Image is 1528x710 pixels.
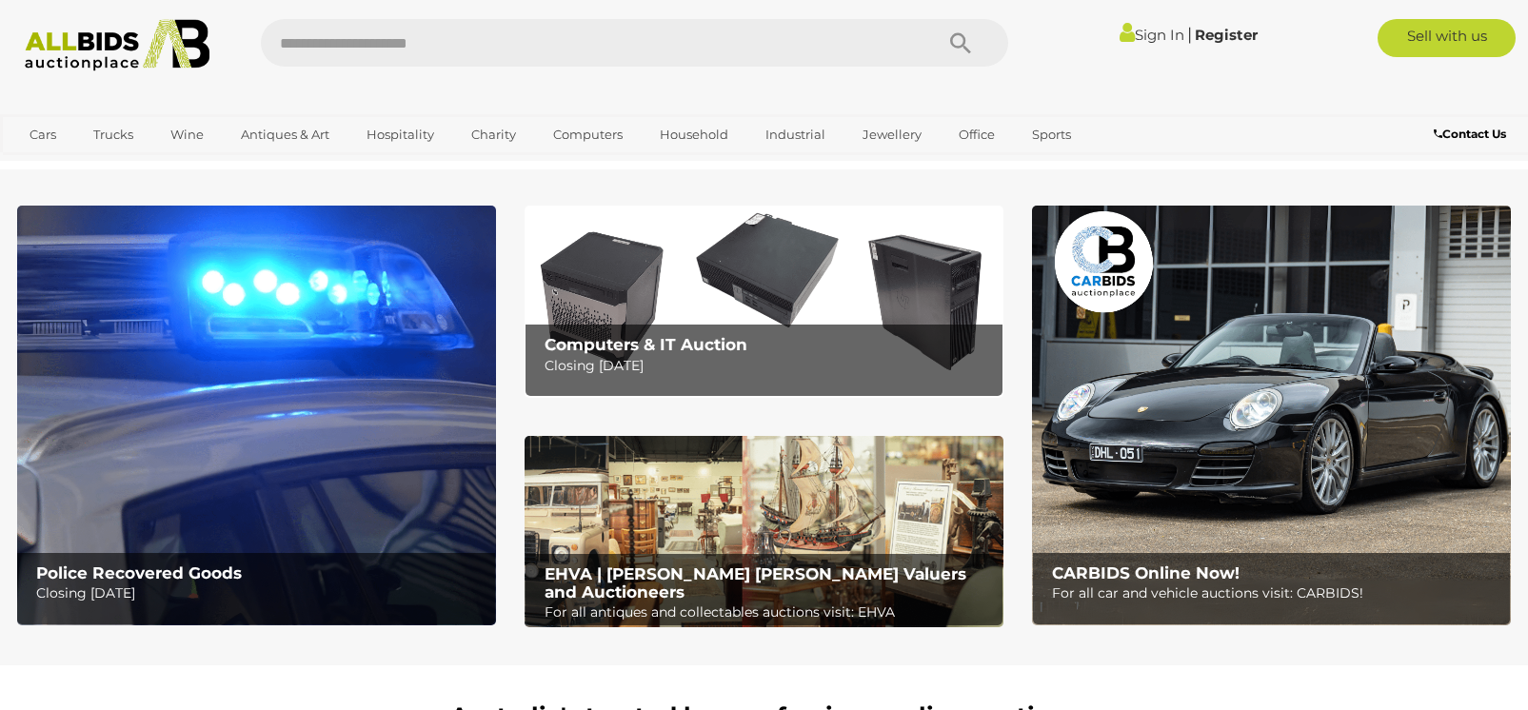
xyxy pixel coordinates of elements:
p: For all car and vehicle auctions visit: CARBIDS! [1052,582,1500,605]
a: Sign In [1120,26,1184,44]
span: | [1187,24,1192,45]
a: Antiques & Art [228,119,342,150]
a: Register [1195,26,1258,44]
a: Computers & IT Auction Computers & IT Auction Closing [DATE] [525,206,1003,397]
img: CARBIDS Online Now! [1032,206,1511,625]
a: Sports [1020,119,1083,150]
a: CARBIDS Online Now! CARBIDS Online Now! For all car and vehicle auctions visit: CARBIDS! [1032,206,1511,625]
a: Jewellery [850,119,934,150]
a: Police Recovered Goods Police Recovered Goods Closing [DATE] [17,206,496,625]
img: Computers & IT Auction [525,206,1003,397]
button: Search [913,19,1008,67]
img: EHVA | Evans Hastings Valuers and Auctioneers [525,436,1003,628]
a: Trucks [81,119,146,150]
a: Household [647,119,741,150]
a: EHVA | Evans Hastings Valuers and Auctioneers EHVA | [PERSON_NAME] [PERSON_NAME] Valuers and Auct... [525,436,1003,628]
a: Sell with us [1378,19,1516,57]
a: Wine [158,119,216,150]
p: For all antiques and collectables auctions visit: EHVA [545,601,993,624]
b: Contact Us [1434,127,1506,141]
b: Police Recovered Goods [36,563,242,582]
a: Contact Us [1434,124,1511,145]
p: Closing [DATE] [545,354,993,378]
img: Allbids.com.au [14,19,221,71]
a: Office [946,119,1007,150]
a: Cars [17,119,69,150]
a: Computers [541,119,635,150]
b: CARBIDS Online Now! [1052,563,1240,582]
b: Computers & IT Auction [545,335,747,354]
a: [GEOGRAPHIC_DATA] [17,150,177,182]
a: Charity [459,119,528,150]
p: Closing [DATE] [36,582,485,605]
a: Hospitality [354,119,446,150]
img: Police Recovered Goods [17,206,496,625]
a: Industrial [753,119,838,150]
b: EHVA | [PERSON_NAME] [PERSON_NAME] Valuers and Auctioneers [545,564,966,602]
